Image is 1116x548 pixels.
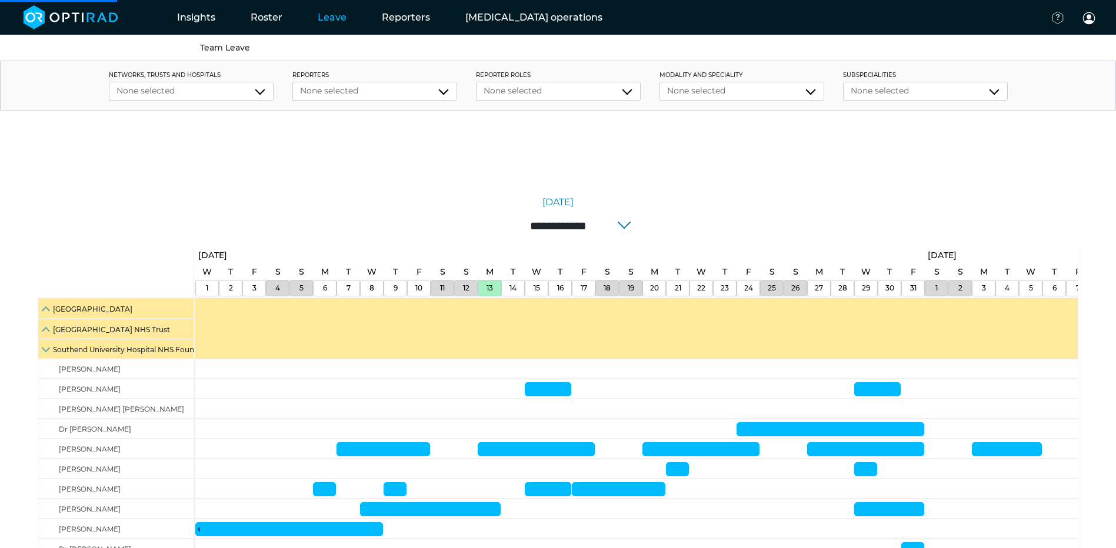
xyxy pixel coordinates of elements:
[602,263,613,280] a: October 18, 2025
[788,280,802,296] a: October 26, 2025
[555,263,565,280] a: October 16, 2025
[812,280,826,296] a: October 27, 2025
[59,484,121,493] span: [PERSON_NAME]
[53,325,170,334] span: [GEOGRAPHIC_DATA] NHS Trust
[908,263,919,280] a: October 31, 2025
[200,42,250,53] a: Team Leave
[931,263,942,280] a: November 1, 2025
[659,71,824,79] label: Modality and Speciality
[24,5,118,29] img: brand-opti-rad-logos-blue-and-white-d2f68631ba2948856bd03f2d395fb146ddc8fb01b4b6e9315ea85fa773367...
[437,280,448,296] a: October 11, 2025
[1072,263,1084,280] a: November 7, 2025
[1002,280,1012,296] a: November 4, 2025
[272,263,284,280] a: October 4, 2025
[648,263,661,280] a: October 20, 2025
[344,280,354,296] a: October 7, 2025
[672,280,684,296] a: October 21, 2025
[718,280,732,296] a: October 23, 2025
[529,263,544,280] a: October 15, 2025
[364,263,379,280] a: October 8, 2025
[320,280,330,296] a: October 6, 2025
[59,405,184,413] span: [PERSON_NAME] [PERSON_NAME]
[226,280,236,296] a: October 2, 2025
[955,263,966,280] a: November 2, 2025
[932,280,941,296] a: November 1, 2025
[719,263,730,280] a: October 23, 2025
[694,280,708,296] a: October 22, 2025
[109,71,274,79] label: networks, trusts and hospitals
[59,425,131,433] span: Dr [PERSON_NAME]
[542,195,574,209] a: [DATE]
[59,445,121,453] span: [PERSON_NAME]
[977,263,991,280] a: November 3, 2025
[1049,263,1060,280] a: November 6, 2025
[300,85,449,97] div: None selected
[59,385,121,393] span: [PERSON_NAME]
[851,85,1000,97] div: None selected
[412,280,425,296] a: October 10, 2025
[391,280,401,296] a: October 9, 2025
[59,365,121,373] span: [PERSON_NAME]
[460,280,472,296] a: October 12, 2025
[59,524,121,533] span: [PERSON_NAME]
[647,280,662,296] a: October 20, 2025
[199,263,215,280] a: October 1, 2025
[116,85,266,97] div: None selected
[1023,263,1038,280] a: November 5, 2025
[225,263,236,280] a: October 2, 2025
[53,345,237,354] span: Southend University Hospital NHS Foundation Trust
[578,280,590,296] a: October 17, 2025
[390,263,401,280] a: October 9, 2025
[476,71,641,79] label: Reporter roles
[743,263,754,280] a: October 24, 2025
[625,280,637,296] a: October 19, 2025
[249,263,260,280] a: October 3, 2025
[672,263,683,280] a: October 21, 2025
[694,263,709,280] a: October 22, 2025
[203,280,211,296] a: October 1, 2025
[858,263,874,280] a: October 29, 2025
[884,263,895,280] a: October 30, 2025
[925,247,960,264] a: November 1, 2025
[667,85,817,97] div: None selected
[507,280,519,296] a: October 14, 2025
[508,263,518,280] a: October 14, 2025
[461,263,472,280] a: October 12, 2025
[835,280,850,296] a: October 28, 2025
[790,263,801,280] a: October 26, 2025
[296,263,307,280] a: October 5, 2025
[483,263,497,280] a: October 13, 2025
[414,263,425,280] a: October 10, 2025
[601,280,614,296] a: October 18, 2025
[53,305,132,313] span: [GEOGRAPHIC_DATA]
[1050,280,1060,296] a: November 6, 2025
[297,280,307,296] a: October 5, 2025
[272,280,283,296] a: October 4, 2025
[1026,280,1036,296] a: November 5, 2025
[843,71,1008,79] label: Subspecialities
[578,263,589,280] a: October 17, 2025
[484,85,633,97] div: None selected
[859,280,873,296] a: October 29, 2025
[767,263,778,280] a: October 25, 2025
[955,280,965,296] a: November 2, 2025
[249,280,259,296] a: October 3, 2025
[1002,263,1012,280] a: November 4, 2025
[343,263,354,280] a: October 7, 2025
[292,71,457,79] label: Reporters
[367,280,377,296] a: October 8, 2025
[59,504,121,513] span: [PERSON_NAME]
[812,263,826,280] a: October 27, 2025
[765,280,779,296] a: October 25, 2025
[484,280,496,296] a: October 13, 2025
[837,263,848,280] a: October 28, 2025
[1073,280,1083,296] a: November 7, 2025
[195,247,230,264] a: October 1, 2025
[318,263,332,280] a: October 6, 2025
[531,280,543,296] a: October 15, 2025
[741,280,756,296] a: October 24, 2025
[907,280,920,296] a: October 31, 2025
[437,263,448,280] a: October 11, 2025
[979,280,989,296] a: November 3, 2025
[882,280,897,296] a: October 30, 2025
